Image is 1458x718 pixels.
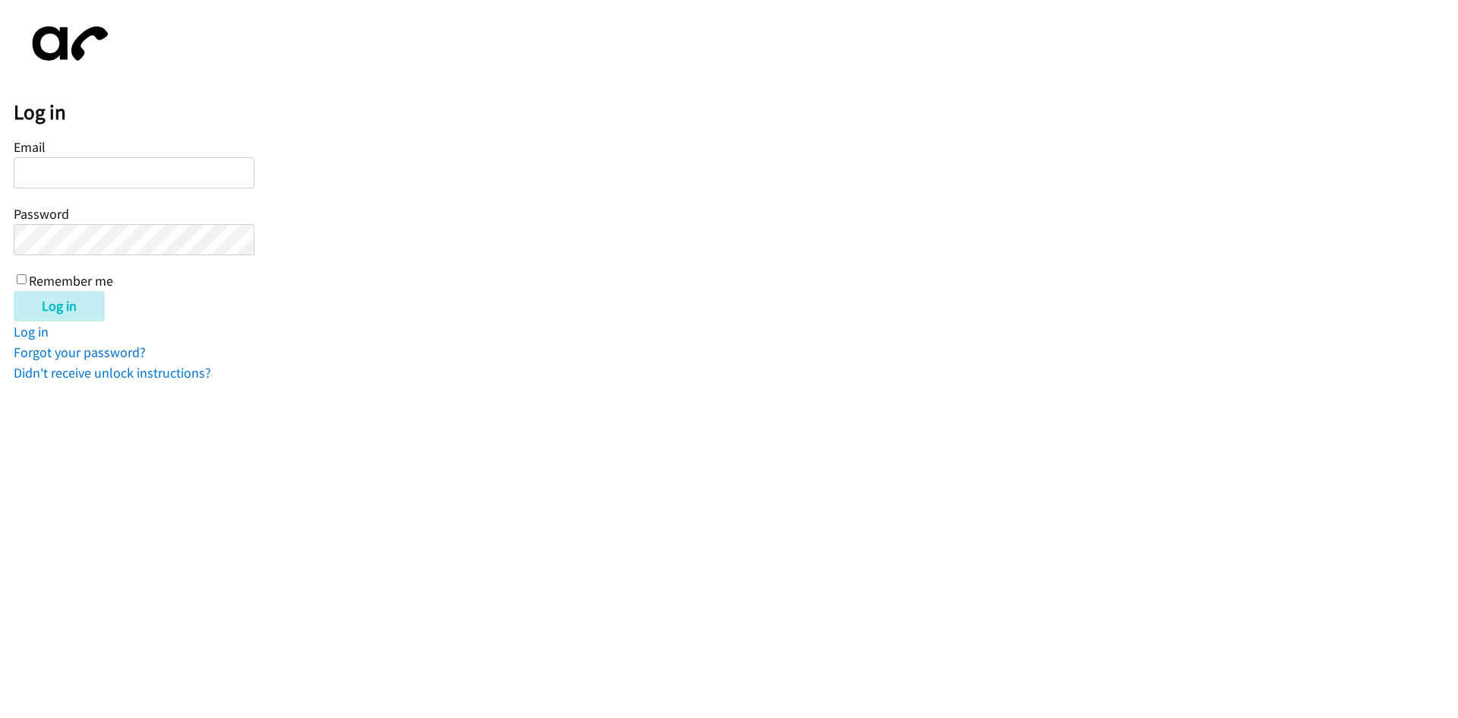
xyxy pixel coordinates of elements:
[14,100,1458,125] h2: Log in
[14,291,105,321] input: Log in
[14,138,46,156] label: Email
[14,343,146,361] a: Forgot your password?
[14,323,49,340] a: Log in
[29,272,113,289] label: Remember me
[14,14,120,74] img: aphone-8a226864a2ddd6a5e75d1ebefc011f4aa8f32683c2d82f3fb0802fe031f96514.svg
[14,364,211,381] a: Didn't receive unlock instructions?
[14,205,69,223] label: Password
